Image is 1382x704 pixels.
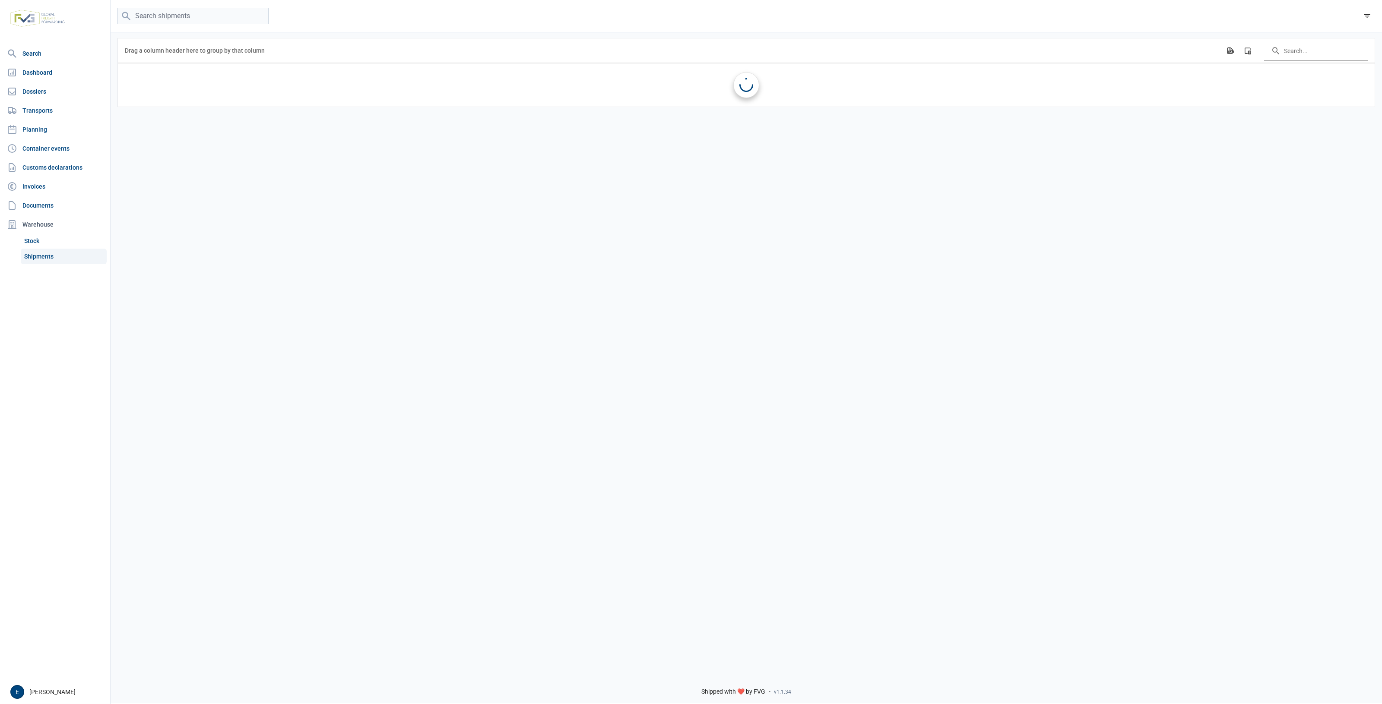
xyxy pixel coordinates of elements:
a: Invoices [3,178,107,195]
div: Warehouse [3,216,107,233]
a: Stock [21,233,107,249]
input: Search in the data grid [1264,40,1368,61]
input: Search shipments [117,8,269,25]
a: Customs declarations [3,159,107,176]
span: - [769,688,770,696]
div: Loading... [739,78,753,92]
img: FVG - Global freight forwarding [7,6,68,30]
a: Dossiers [3,83,107,100]
a: Dashboard [3,64,107,81]
button: E [10,685,24,699]
a: Documents [3,197,107,214]
a: Container events [3,140,107,157]
a: Search [3,45,107,62]
div: Data grid toolbar [125,38,1368,63]
div: filter [1360,8,1375,24]
div: [PERSON_NAME] [10,685,105,699]
div: Drag a column header here to group by that column [125,44,265,57]
div: Column Chooser [1240,43,1255,58]
span: Shipped with ❤️ by FVG [701,688,765,696]
a: Shipments [21,249,107,264]
a: Transports [3,102,107,119]
span: v1.1.34 [774,688,791,695]
a: Planning [3,121,107,138]
div: Export all data to Excel [1222,43,1238,58]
